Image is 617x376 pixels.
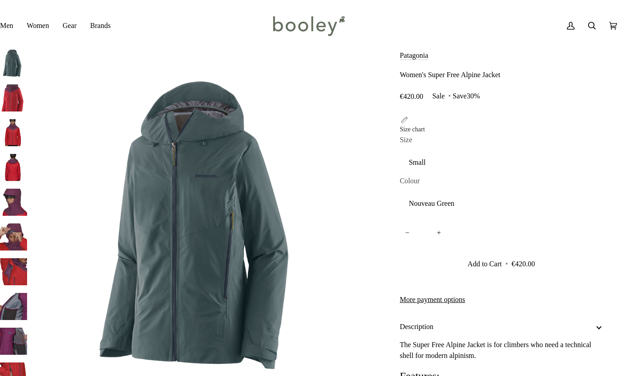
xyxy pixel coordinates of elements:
span: Size [400,135,413,145]
span: Gear [63,20,77,31]
span: Save [428,88,485,104]
img: Booley [269,13,348,39]
button: Description [400,314,603,339]
a: Women [20,13,56,39]
span: • [504,260,510,268]
a: More payment options [400,294,603,305]
input: Quantity [400,223,446,243]
span: 30% [467,92,480,100]
button: Small [400,152,603,174]
p: The Super Free Alpine Jacket is for climbers who need a technical shell for modern alpinism. [400,339,603,361]
a: Patagonia [400,51,428,59]
button: + [431,223,446,243]
button: Nouveau Green [400,193,603,215]
span: Add to Cart [468,260,502,268]
button: Add to Cart • €420.00 [400,252,603,276]
span: Brands [90,20,111,31]
h1: Women's Super Free Alpine Jacket [400,70,501,79]
a: Brands [84,13,117,39]
span: Colour [400,176,420,186]
button: − [400,223,415,243]
a: Gear [56,13,84,39]
span: Women [27,20,49,31]
span: €420.00 [511,260,535,268]
em: • [446,92,453,100]
span: Sale [432,92,445,100]
span: €420.00 [400,93,423,100]
div: Size chart [400,125,425,134]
